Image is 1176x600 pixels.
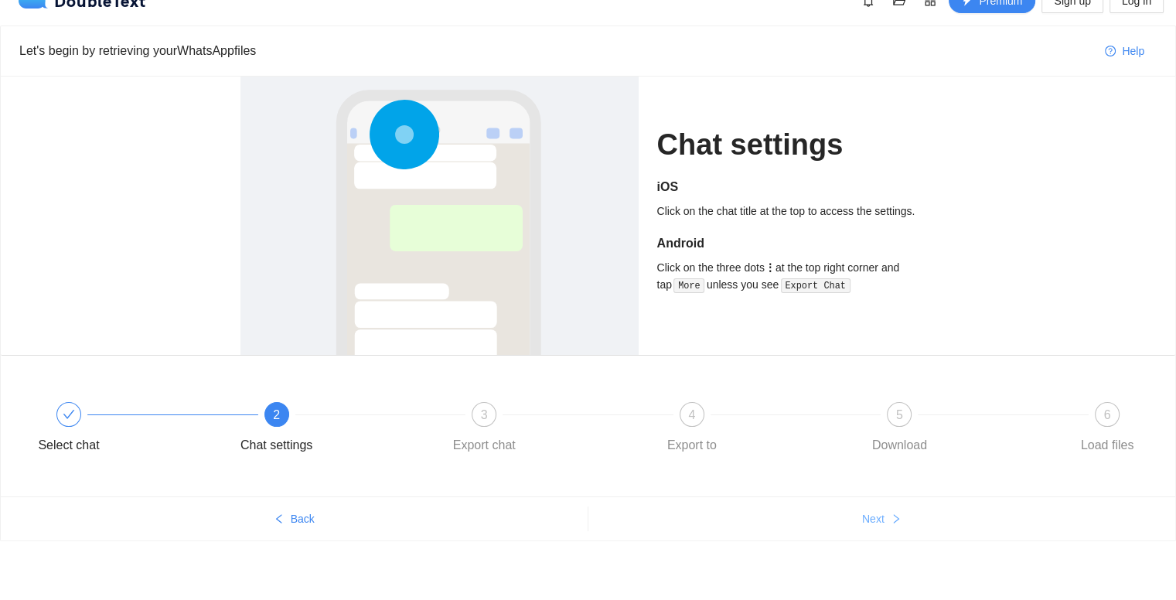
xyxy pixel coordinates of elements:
div: Chat settings [240,433,312,458]
div: 6Load files [1062,402,1152,458]
span: 3 [481,408,488,421]
div: 2Chat settings [232,402,440,458]
div: Load files [1081,433,1134,458]
button: Nextright [588,506,1176,531]
div: 5Download [854,402,1062,458]
b: ⋮ [765,261,775,274]
div: Click on the three dots at the top right corner and tap unless you see [657,259,936,294]
h5: iOS [657,178,936,196]
span: Back [291,510,315,527]
h5: Android [657,234,936,253]
div: Let's begin by retrieving your WhatsApp files [19,41,1092,60]
div: 3Export chat [439,402,647,458]
div: Click on the chat title at the top to access the settings. [657,203,936,220]
span: left [274,513,285,526]
div: Download [872,433,927,458]
div: Select chat [24,402,232,458]
span: check [63,408,75,421]
span: 6 [1104,408,1111,421]
div: Export to [667,433,717,458]
span: 4 [688,408,695,421]
span: Help [1122,43,1144,60]
span: right [891,513,902,526]
code: Export Chat [781,278,850,294]
div: Export chat [453,433,516,458]
div: 4Export to [647,402,855,458]
span: 5 [896,408,903,421]
div: Select chat [38,433,99,458]
span: question-circle [1105,46,1116,58]
code: More [673,278,704,294]
button: question-circleHelp [1092,39,1157,63]
button: leftBack [1,506,588,531]
span: 2 [273,408,280,421]
h1: Chat settings [657,127,936,163]
span: Next [862,510,885,527]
